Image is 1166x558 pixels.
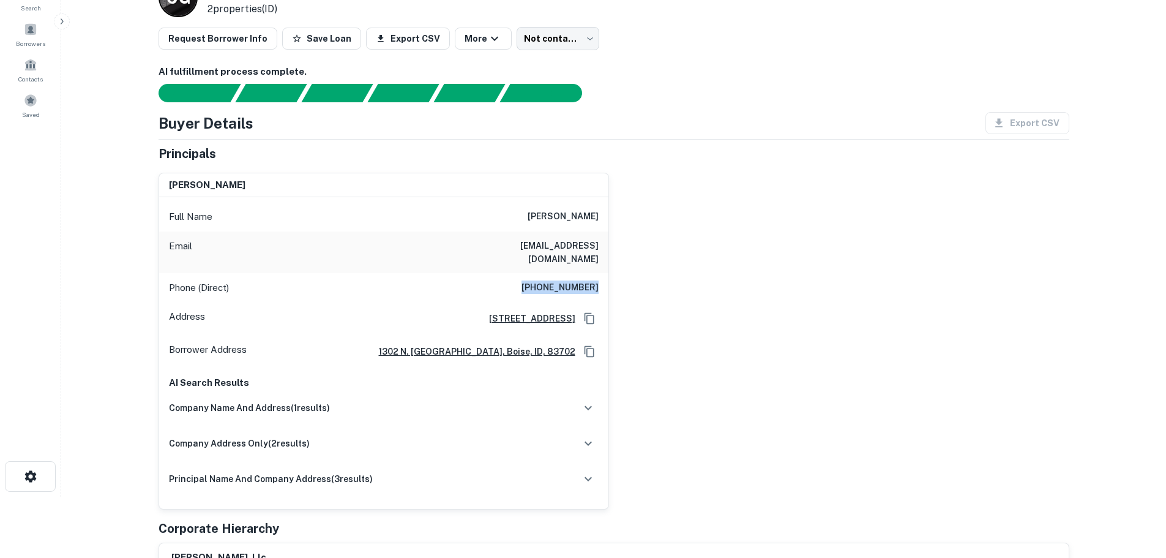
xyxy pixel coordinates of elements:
[22,110,40,119] span: Saved
[169,472,373,486] h6: principal name and company address ( 3 results)
[1105,460,1166,519] iframe: Chat Widget
[452,239,599,266] h6: [EMAIL_ADDRESS][DOMAIN_NAME]
[169,178,245,192] h6: [PERSON_NAME]
[4,18,58,51] a: Borrowers
[369,345,575,358] a: 1302 n. [GEOGRAPHIC_DATA], boise, ID, 83702
[366,28,450,50] button: Export CSV
[144,84,236,102] div: Sending borrower request to AI...
[21,3,41,13] span: Search
[528,209,599,224] h6: [PERSON_NAME]
[521,281,599,295] h6: [PHONE_NUMBER]
[169,209,212,224] p: Full Name
[18,74,43,84] span: Contacts
[159,28,277,50] button: Request Borrower Info
[169,375,599,390] p: AI Search Results
[4,53,58,86] a: Contacts
[169,401,330,415] h6: company name and address ( 1 results)
[301,84,373,102] div: Documents found, AI parsing details...
[159,112,253,134] h4: Buyer Details
[169,309,205,328] p: Address
[580,342,599,361] button: Copy Address
[169,281,229,295] p: Phone (Direct)
[207,2,337,17] p: 2 properties (ID)
[433,84,505,102] div: Principals found, still searching for contact information. This may take time...
[235,84,307,102] div: Your request is received and processing...
[479,312,575,325] a: [STREET_ADDRESS]
[159,145,216,163] h5: Principals
[159,519,279,538] h5: Corporate Hierarchy
[517,27,599,50] div: Not contacted
[169,239,192,266] p: Email
[455,28,512,50] button: More
[169,342,247,361] p: Borrower Address
[4,89,58,122] a: Saved
[282,28,361,50] button: Save Loan
[16,39,45,48] span: Borrowers
[169,437,310,450] h6: company address only ( 2 results)
[159,65,1069,79] h6: AI fulfillment process complete.
[580,309,599,328] button: Copy Address
[500,84,597,102] div: AI fulfillment process complete.
[367,84,439,102] div: Principals found, AI now looking for contact information...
